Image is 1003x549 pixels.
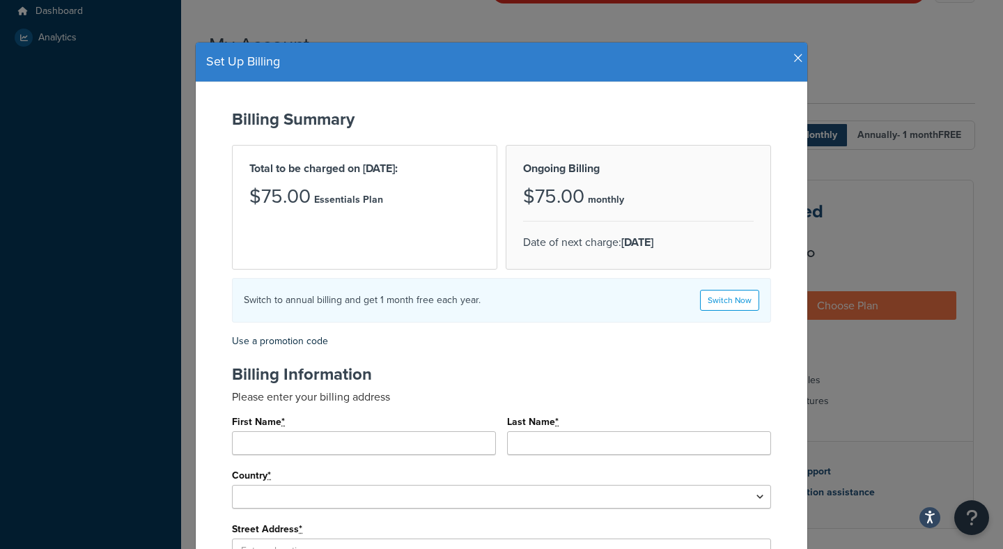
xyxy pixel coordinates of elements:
[281,415,285,429] abbr: required
[249,162,480,175] h2: Total to be charged on [DATE]:
[232,334,328,348] a: Use a promotion code
[232,470,272,481] label: Country
[299,522,302,536] abbr: required
[507,417,559,428] label: Last Name
[314,190,383,210] p: Essentials Plan
[523,233,754,252] p: Date of next charge:
[232,365,771,383] h2: Billing Information
[244,293,481,307] h4: Switch to annual billing and get 1 month free each year.
[232,524,303,535] label: Street Address
[232,110,771,128] h2: Billing Summary
[555,415,559,429] abbr: required
[700,290,759,311] a: Switch Now
[588,190,624,210] p: monthly
[621,234,653,250] strong: [DATE]
[206,53,797,71] h4: Set Up Billing
[232,417,286,428] label: First Name
[232,389,771,405] p: Please enter your billing address
[523,162,754,175] h2: Ongoing Billing
[523,186,584,208] h3: $75.00
[249,186,311,208] h3: $75.00
[267,468,271,483] abbr: required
